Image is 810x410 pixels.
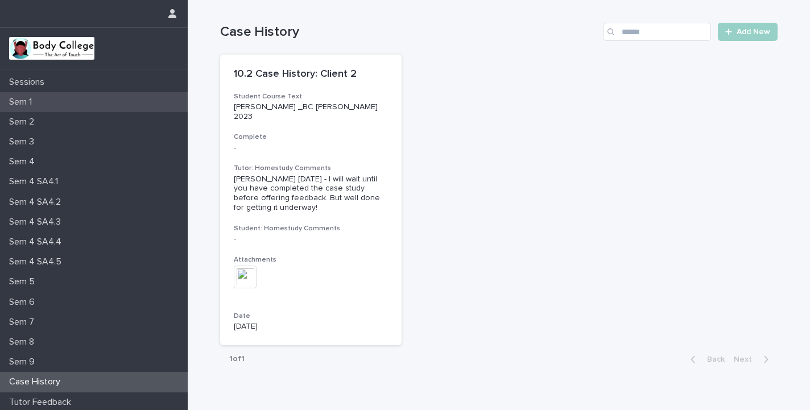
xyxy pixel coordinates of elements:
[5,337,43,347] p: Sem 8
[234,312,388,321] h3: Date
[681,354,729,365] button: Back
[234,224,388,233] h3: Student: Homestudy Comments
[234,92,388,101] h3: Student Course Text
[603,23,711,41] input: Search
[220,24,598,40] h1: Case History
[5,117,43,127] p: Sem 2
[234,132,388,142] h3: Complete
[234,143,388,153] p: -
[5,357,44,367] p: Sem 9
[5,376,69,387] p: Case History
[5,136,43,147] p: Sem 3
[5,217,70,227] p: Sem 4 SA4.3
[5,156,44,167] p: Sem 4
[234,102,388,122] p: [PERSON_NAME] _BC [PERSON_NAME] 2023
[9,37,94,60] img: xvtzy2PTuGgGH0xbwGb2
[220,55,402,345] a: 10.2 Case History: Client 2Student Course Text[PERSON_NAME] _BC [PERSON_NAME] 2023Complete-Tutor:...
[734,355,759,363] span: Next
[220,345,254,373] p: 1 of 1
[5,297,44,308] p: Sem 6
[5,256,71,267] p: Sem 4 SA4.5
[234,175,388,213] div: [PERSON_NAME] [DATE] - I will wait until you have completed the case study before offering feedba...
[234,164,388,173] h3: Tutor: Homestudy Comments
[5,77,53,88] p: Sessions
[234,234,388,244] div: -
[718,23,778,41] a: Add New
[5,397,80,408] p: Tutor Feedback
[5,97,41,107] p: Sem 1
[234,255,388,264] h3: Attachments
[234,322,388,332] p: [DATE]
[737,28,770,36] span: Add New
[5,237,71,247] p: Sem 4 SA4.4
[700,355,725,363] span: Back
[5,197,70,208] p: Sem 4 SA4.2
[5,317,43,328] p: Sem 7
[234,68,388,81] p: 10.2 Case History: Client 2
[5,176,67,187] p: Sem 4 SA4.1
[729,354,778,365] button: Next
[5,276,44,287] p: Sem 5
